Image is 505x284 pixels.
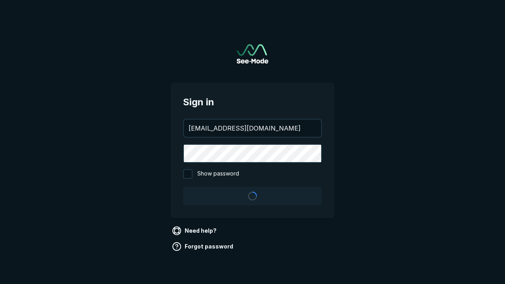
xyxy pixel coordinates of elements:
input: your@email.com [184,120,321,137]
span: Show password [197,169,239,179]
span: Sign in [183,95,322,109]
a: Go to sign in [237,44,268,64]
img: See-Mode Logo [237,44,268,64]
a: Need help? [170,224,220,237]
a: Forgot password [170,240,236,253]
